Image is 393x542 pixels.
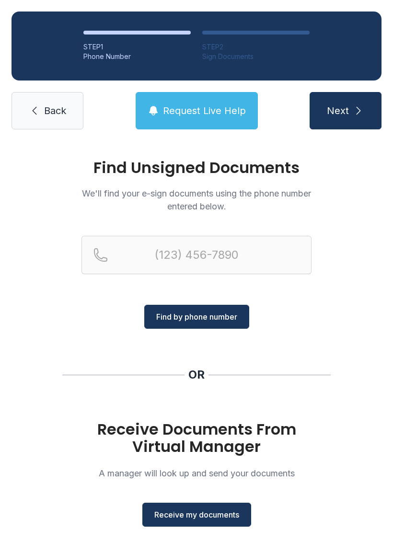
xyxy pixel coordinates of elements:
[327,104,349,117] span: Next
[81,467,312,480] p: A manager will look up and send your documents
[202,42,310,52] div: STEP 2
[81,421,312,455] h1: Receive Documents From Virtual Manager
[156,311,237,323] span: Find by phone number
[188,367,205,382] div: OR
[44,104,66,117] span: Back
[83,42,191,52] div: STEP 1
[81,187,312,213] p: We'll find your e-sign documents using the phone number entered below.
[81,160,312,175] h1: Find Unsigned Documents
[163,104,246,117] span: Request Live Help
[154,509,239,520] span: Receive my documents
[83,52,191,61] div: Phone Number
[81,236,312,274] input: Reservation phone number
[202,52,310,61] div: Sign Documents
